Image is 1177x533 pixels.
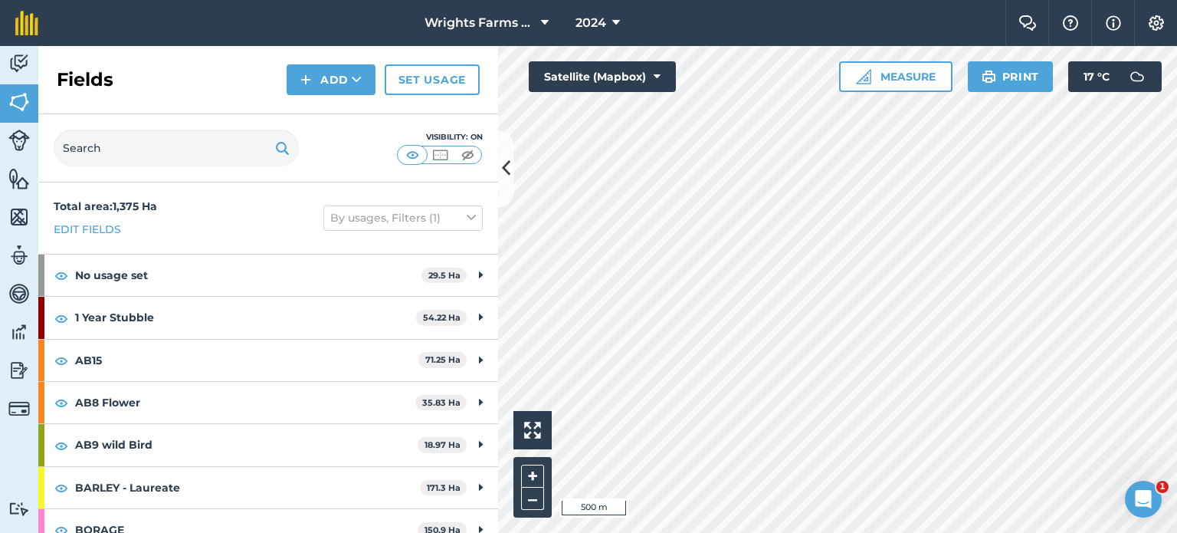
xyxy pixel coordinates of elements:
strong: No usage set [75,255,421,296]
div: Visibility: On [397,131,483,143]
img: fieldmargin Logo [15,11,38,35]
img: A question mark icon [1061,15,1080,31]
button: By usages, Filters (1) [323,206,483,230]
img: svg+xml;base64,PD94bWwgdmVyc2lvbj0iMS4wIiBlbmNvZGluZz0idXRmLTgiPz4KPCEtLSBHZW5lcmF0b3I6IEFkb2JlIE... [8,244,30,267]
div: AB1571.25 Ha [38,340,498,381]
img: svg+xml;base64,PHN2ZyB4bWxucz0iaHR0cDovL3d3dy53My5vcmcvMjAwMC9zdmciIHdpZHRoPSI1MCIgaGVpZ2h0PSI0MC... [458,147,477,163]
button: Satellite (Mapbox) [529,61,676,92]
img: svg+xml;base64,PHN2ZyB4bWxucz0iaHR0cDovL3d3dy53My5vcmcvMjAwMC9zdmciIHdpZHRoPSIxNyIgaGVpZ2h0PSIxNy... [1106,14,1121,32]
img: svg+xml;base64,PHN2ZyB4bWxucz0iaHR0cDovL3d3dy53My5vcmcvMjAwMC9zdmciIHdpZHRoPSI1NiIgaGVpZ2h0PSI2MC... [8,206,30,229]
button: – [521,488,544,510]
img: svg+xml;base64,PD94bWwgdmVyc2lvbj0iMS4wIiBlbmNvZGluZz0idXRmLTgiPz4KPCEtLSBHZW5lcmF0b3I6IEFkb2JlIE... [1122,61,1152,92]
strong: 54.22 Ha [423,312,461,323]
a: Set usage [385,64,480,95]
img: svg+xml;base64,PHN2ZyB4bWxucz0iaHR0cDovL3d3dy53My5vcmcvMjAwMC9zdmciIHdpZHRoPSIxOCIgaGVpZ2h0PSIyNC... [54,479,68,497]
strong: 29.5 Ha [428,270,461,281]
img: svg+xml;base64,PHN2ZyB4bWxucz0iaHR0cDovL3d3dy53My5vcmcvMjAwMC9zdmciIHdpZHRoPSIxOCIgaGVpZ2h0PSIyNC... [54,266,68,285]
img: svg+xml;base64,PD94bWwgdmVyc2lvbj0iMS4wIiBlbmNvZGluZz0idXRmLTgiPz4KPCEtLSBHZW5lcmF0b3I6IEFkb2JlIE... [8,130,30,151]
img: svg+xml;base64,PD94bWwgdmVyc2lvbj0iMS4wIiBlbmNvZGluZz0idXRmLTgiPz4KPCEtLSBHZW5lcmF0b3I6IEFkb2JlIE... [8,502,30,516]
img: svg+xml;base64,PHN2ZyB4bWxucz0iaHR0cDovL3d3dy53My5vcmcvMjAwMC9zdmciIHdpZHRoPSIxNCIgaGVpZ2h0PSIyNC... [300,71,311,89]
img: Two speech bubbles overlapping with the left bubble in the forefront [1018,15,1037,31]
img: svg+xml;base64,PHN2ZyB4bWxucz0iaHR0cDovL3d3dy53My5vcmcvMjAwMC9zdmciIHdpZHRoPSI1MCIgaGVpZ2h0PSI0MC... [403,147,422,163]
strong: 18.97 Ha [425,439,461,450]
img: Four arrows, one pointing top left, one top right, one bottom right and the last bottom left [524,422,541,439]
button: 17 °C [1068,61,1162,92]
iframe: Intercom live chat [1125,481,1162,518]
img: svg+xml;base64,PHN2ZyB4bWxucz0iaHR0cDovL3d3dy53My5vcmcvMjAwMC9zdmciIHdpZHRoPSIxOCIgaGVpZ2h0PSIyNC... [54,309,68,327]
img: svg+xml;base64,PHN2ZyB4bWxucz0iaHR0cDovL3d3dy53My5vcmcvMjAwMC9zdmciIHdpZHRoPSI1NiIgaGVpZ2h0PSI2MC... [8,90,30,114]
div: AB8 Flower35.83 Ha [38,382,498,423]
a: Edit fields [54,221,121,238]
img: A cog icon [1147,15,1166,31]
div: AB9 wild Bird18.97 Ha [38,424,498,466]
img: svg+xml;base64,PHN2ZyB4bWxucz0iaHR0cDovL3d3dy53My5vcmcvMjAwMC9zdmciIHdpZHRoPSIxOCIgaGVpZ2h0PSIyNC... [54,351,68,370]
span: 17 ° C [1084,61,1110,92]
img: svg+xml;base64,PD94bWwgdmVyc2lvbj0iMS4wIiBlbmNvZGluZz0idXRmLTgiPz4KPCEtLSBHZW5lcmF0b3I6IEFkb2JlIE... [8,359,30,382]
strong: 171.3 Ha [427,482,461,493]
button: Print [968,61,1054,92]
div: No usage set29.5 Ha [38,255,498,296]
img: svg+xml;base64,PHN2ZyB4bWxucz0iaHR0cDovL3d3dy53My5vcmcvMjAwMC9zdmciIHdpZHRoPSIxOCIgaGVpZ2h0PSIyNC... [54,436,68,455]
img: svg+xml;base64,PD94bWwgdmVyc2lvbj0iMS4wIiBlbmNvZGluZz0idXRmLTgiPz4KPCEtLSBHZW5lcmF0b3I6IEFkb2JlIE... [8,398,30,419]
strong: BARLEY - Laureate [75,467,420,508]
img: svg+xml;base64,PD94bWwgdmVyc2lvbj0iMS4wIiBlbmNvZGluZz0idXRmLTgiPz4KPCEtLSBHZW5lcmF0b3I6IEFkb2JlIE... [8,52,30,75]
div: BARLEY - Laureate171.3 Ha [38,467,498,508]
img: svg+xml;base64,PHN2ZyB4bWxucz0iaHR0cDovL3d3dy53My5vcmcvMjAwMC9zdmciIHdpZHRoPSI1NiIgaGVpZ2h0PSI2MC... [8,167,30,190]
span: 2024 [575,14,606,32]
span: 1 [1156,481,1169,493]
div: 1 Year Stubble54.22 Ha [38,297,498,338]
button: Measure [839,61,952,92]
input: Search [54,130,299,166]
img: svg+xml;base64,PD94bWwgdmVyc2lvbj0iMS4wIiBlbmNvZGluZz0idXRmLTgiPz4KPCEtLSBHZW5lcmF0b3I6IEFkb2JlIE... [8,282,30,305]
img: svg+xml;base64,PHN2ZyB4bWxucz0iaHR0cDovL3d3dy53My5vcmcvMjAwMC9zdmciIHdpZHRoPSIxOSIgaGVpZ2h0PSIyNC... [982,67,996,86]
strong: 35.83 Ha [422,397,461,408]
strong: 71.25 Ha [425,354,461,365]
strong: 1 Year Stubble [75,297,416,338]
h2: Fields [57,67,113,92]
button: Add [287,64,375,95]
strong: AB15 [75,340,418,381]
strong: AB9 wild Bird [75,424,418,466]
strong: AB8 Flower [75,382,415,423]
img: svg+xml;base64,PHN2ZyB4bWxucz0iaHR0cDovL3d3dy53My5vcmcvMjAwMC9zdmciIHdpZHRoPSIxOSIgaGVpZ2h0PSIyNC... [275,139,290,157]
img: Ruler icon [856,69,871,84]
img: svg+xml;base64,PHN2ZyB4bWxucz0iaHR0cDovL3d3dy53My5vcmcvMjAwMC9zdmciIHdpZHRoPSI1MCIgaGVpZ2h0PSI0MC... [431,147,450,163]
img: svg+xml;base64,PD94bWwgdmVyc2lvbj0iMS4wIiBlbmNvZGluZz0idXRmLTgiPz4KPCEtLSBHZW5lcmF0b3I6IEFkb2JlIE... [8,321,30,344]
button: + [521,465,544,488]
img: svg+xml;base64,PHN2ZyB4bWxucz0iaHR0cDovL3d3dy53My5vcmcvMjAwMC9zdmciIHdpZHRoPSIxOCIgaGVpZ2h0PSIyNC... [54,393,68,412]
strong: Total area : 1,375 Ha [54,199,157,213]
span: Wrights Farms Contracting [425,14,535,32]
